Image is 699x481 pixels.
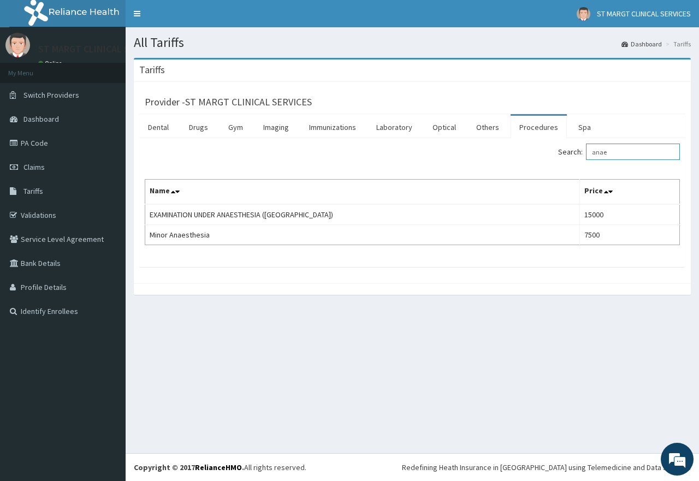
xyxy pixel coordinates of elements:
a: Procedures [511,116,567,139]
span: Dashboard [23,114,59,124]
img: User Image [5,33,30,57]
div: Minimize live chat window [179,5,205,32]
a: Gym [220,116,252,139]
h3: Tariffs [139,65,165,75]
span: Claims [23,162,45,172]
img: User Image [577,7,590,21]
span: We're online! [63,138,151,248]
strong: Copyright © 2017 . [134,462,244,472]
a: Others [467,116,508,139]
a: Dashboard [621,39,662,49]
footer: All rights reserved. [126,453,699,481]
span: Switch Providers [23,90,79,100]
img: d_794563401_company_1708531726252_794563401 [20,55,44,82]
a: Dental [139,116,177,139]
input: Search: [586,144,680,160]
h3: Provider - ST MARGT CLINICAL SERVICES [145,97,312,107]
li: Tariffs [663,39,691,49]
textarea: Type your message and hit 'Enter' [5,298,208,336]
h1: All Tariffs [134,35,691,50]
th: Name [145,180,580,205]
td: 15000 [580,204,680,225]
div: Redefining Heath Insurance in [GEOGRAPHIC_DATA] using Telemedicine and Data Science! [402,462,691,473]
div: Chat with us now [57,61,183,75]
a: Optical [424,116,465,139]
td: EXAMINATION UNDER ANAESTHESIA ([GEOGRAPHIC_DATA]) [145,204,580,225]
a: RelianceHMO [195,462,242,472]
a: Drugs [180,116,217,139]
span: ST MARGT CLINICAL SERVICES [597,9,691,19]
a: Imaging [254,116,298,139]
td: 7500 [580,225,680,245]
a: Immunizations [300,116,365,139]
a: Online [38,60,64,67]
a: Spa [570,116,600,139]
span: Tariffs [23,186,43,196]
a: Laboratory [368,116,421,139]
td: Minor Anaesthesia [145,225,580,245]
label: Search: [558,144,680,160]
th: Price [580,180,680,205]
p: ST MARGT CLINICAL SERVICES [38,44,164,54]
